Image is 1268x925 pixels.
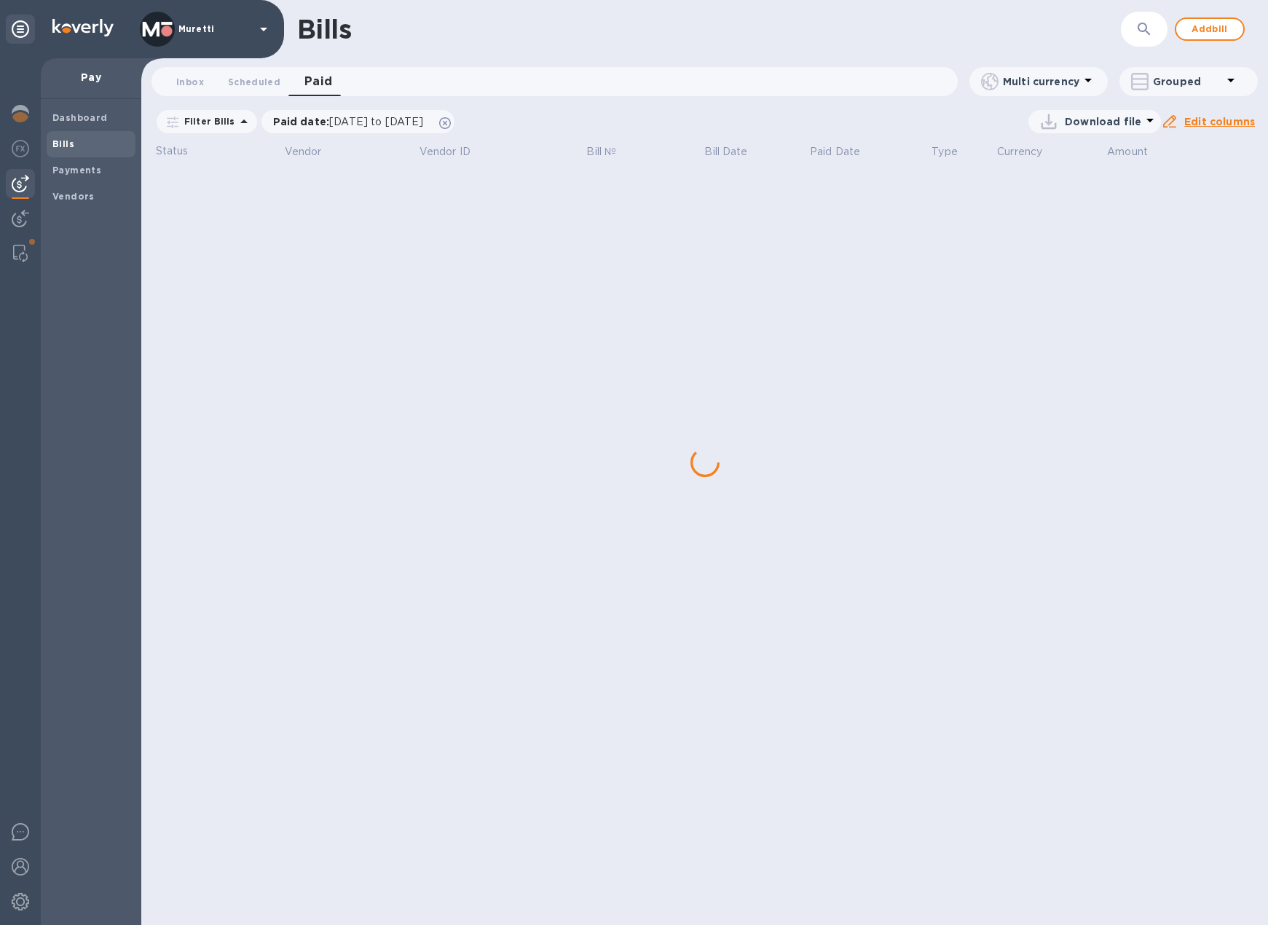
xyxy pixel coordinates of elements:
b: Dashboard [52,112,108,123]
p: Type [932,144,958,160]
span: Inbox [176,74,204,90]
p: Grouped [1153,74,1222,89]
p: Currency [997,144,1042,160]
span: Amount [1107,144,1167,160]
p: Bill Date [704,144,747,160]
p: Amount [1107,144,1148,160]
span: Bill № [586,144,635,160]
p: Muretti [178,24,251,34]
u: Edit columns [1184,116,1255,127]
p: Filter Bills [178,115,235,127]
span: Paid [304,71,333,92]
p: Vendor ID [420,144,470,160]
p: Paid Date [810,144,860,160]
p: Multi currency [1003,74,1079,89]
span: [DATE] to [DATE] [329,116,423,127]
button: Addbill [1175,17,1245,41]
b: Payments [52,165,101,176]
div: Unpin categories [6,15,35,44]
img: Foreign exchange [12,140,29,157]
span: Vendor ID [420,144,489,160]
p: Status [156,143,235,159]
img: Logo [52,19,114,36]
b: Vendors [52,191,95,202]
div: Paid date:[DATE] to [DATE] [261,110,455,133]
p: Bill № [586,144,616,160]
p: Pay [52,70,130,84]
p: Download file [1065,114,1141,129]
p: Vendor [285,144,322,160]
span: Add bill [1188,20,1232,38]
h1: Bills [297,14,351,44]
b: Bills [52,138,74,149]
p: Paid date : [273,114,431,129]
span: Scheduled [228,74,280,90]
span: Vendor [285,144,341,160]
